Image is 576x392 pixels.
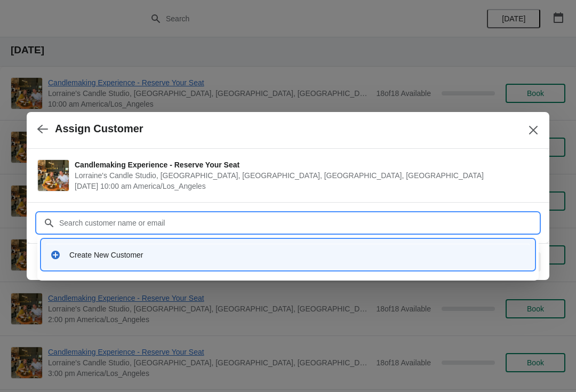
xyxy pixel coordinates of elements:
span: Lorraine's Candle Studio, [GEOGRAPHIC_DATA], [GEOGRAPHIC_DATA], [GEOGRAPHIC_DATA], [GEOGRAPHIC_DATA] [75,170,533,181]
span: [DATE] 10:00 am America/Los_Angeles [75,181,533,191]
button: Close [524,121,543,140]
h2: Assign Customer [55,123,143,135]
div: Create New Customer [69,250,526,260]
span: Candlemaking Experience - Reserve Your Seat [75,159,533,170]
input: Search customer name or email [59,213,539,233]
img: Candlemaking Experience - Reserve Your Seat | Lorraine's Candle Studio, Market Street, Pacific Be... [38,160,69,191]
